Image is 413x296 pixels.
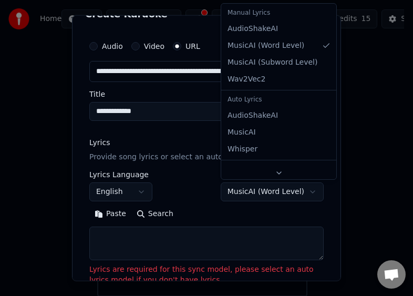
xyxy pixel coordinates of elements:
[228,110,278,121] span: AudioShakeAI
[223,6,334,21] div: Manual Lyrics
[228,74,265,85] span: Wav2Vec2
[228,166,247,176] span: None
[228,24,278,34] span: AudioShakeAI
[228,127,256,138] span: MusicAI
[223,93,334,107] div: Auto Lyrics
[228,144,257,155] span: Whisper
[228,40,304,51] span: MusicAI ( Word Level )
[228,57,317,68] span: MusicAI ( Subword Level )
